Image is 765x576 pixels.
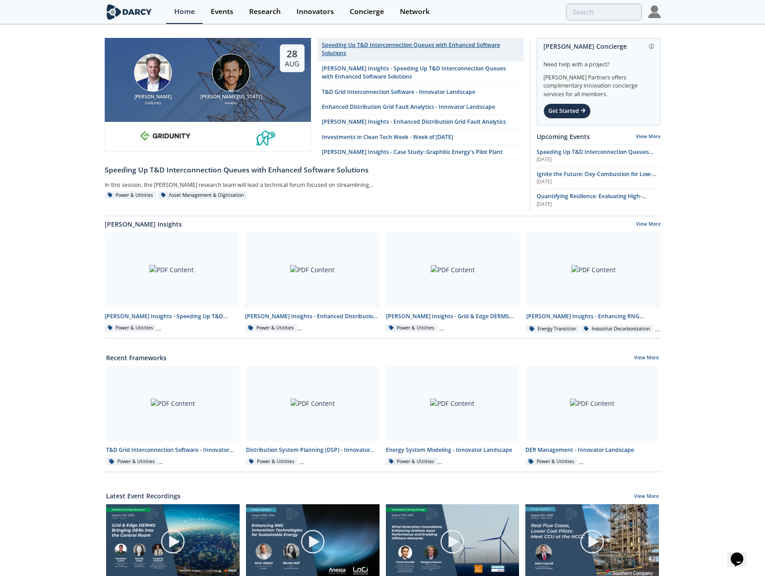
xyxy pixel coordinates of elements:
[317,61,524,85] a: [PERSON_NAME] Insights - Speeding Up T&D Interconnection Queues with Enhanced Software Solutions
[300,529,325,554] img: play-chapters-gray.svg
[525,458,577,466] div: Power & Utilities
[634,493,659,501] a: View More
[537,201,661,208] div: [DATE]
[383,366,523,465] a: PDF Content Energy System Modeling - Innovator Landscape Power & Utilities
[105,4,154,20] img: logo-wide.svg
[636,133,661,139] a: View More
[537,170,661,186] a: Ignite the Future: Oxy-Combustion for Low-Carbon Power [DATE]
[537,148,654,164] span: Speeding Up T&D Interconnection Queues with Enhanced Software Solutions
[537,132,590,141] a: Upcoming Events
[526,325,579,333] div: Energy Transition
[322,41,519,58] div: Speeding Up T&D Interconnection Queues with Enhanced Software Solutions
[386,324,438,332] div: Power & Utilities
[649,44,654,49] img: information.svg
[317,145,524,160] a: [PERSON_NAME] Insights - Case Study: Graphitic Energy's Pilot Plant
[242,232,383,334] a: PDF Content [PERSON_NAME] Insights - Enhanced Distribution Grid Fault Analytics Power & Utilities
[648,5,661,18] img: Profile
[440,529,465,554] img: play-chapters-gray.svg
[212,54,250,92] img: Luigi Montana
[522,366,662,465] a: PDF Content DER Management - Innovator Landscape Power & Utilities
[580,529,605,554] img: play-chapters-gray.svg
[256,126,275,145] img: 336b6de1-6040-4323-9c13-5718d9811639
[317,38,524,61] a: Speeding Up T&D Interconnection Queues with Enhanced Software Solutions
[245,312,380,321] div: [PERSON_NAME] Insights - Enhanced Distribution Grid Fault Analytics
[106,491,181,501] a: Latest Event Recordings
[727,540,756,567] iframe: chat widget
[537,192,661,208] a: Quantifying Resilience: Evaluating High-Impact, Low-Frequency (HILF) Events [DATE]
[103,366,243,465] a: PDF Content T&D Grid Interconnection Software - Innovator Landscape Power & Utilities
[581,325,654,333] div: Industrial Decarbonization
[195,93,267,101] div: [PERSON_NAME][US_STATE]
[102,232,242,334] a: PDF Content [PERSON_NAME] Insights - Speeding Up T&D Interconnection Queues with Enhanced Softwar...
[117,100,189,106] div: GridUnity
[543,54,654,69] div: Need help with a project?
[383,232,524,334] a: PDF Content [PERSON_NAME] Insights - Grid & Edge DERMS Integration Power & Utilities
[140,126,190,145] img: 10e008b0-193f-493d-a134-a0520e334597
[543,38,654,54] div: [PERSON_NAME] Concierge
[249,8,281,15] div: Research
[317,85,524,100] a: T&D Grid Interconnection Software - Innovator Landscape
[105,312,239,321] div: [PERSON_NAME] Insights - Speeding Up T&D Interconnection Queues with Enhanced Software Solutions
[195,100,267,106] div: envelio
[105,160,524,175] a: Speeding Up T&D Interconnection Queues with Enhanced Software Solutions
[634,354,659,362] a: View More
[537,148,661,163] a: Speeding Up T&D Interconnection Queues with Enhanced Software Solutions [DATE]
[106,458,158,466] div: Power & Utilities
[285,48,299,60] div: 28
[297,8,334,15] div: Innovators
[566,4,642,20] input: Advanced Search
[636,221,661,229] a: View More
[105,324,157,332] div: Power & Utilities
[106,353,167,362] a: Recent Frameworks
[543,103,591,119] div: Get Started
[400,8,430,15] div: Network
[174,8,195,15] div: Home
[317,130,524,145] a: Investments in Clean Tech Week - Week of [DATE]
[105,219,182,229] a: [PERSON_NAME] Insights
[317,115,524,130] a: [PERSON_NAME] Insights - Enhanced Distribution Grid Fault Analytics
[285,60,299,69] div: Aug
[386,312,520,321] div: [PERSON_NAME] Insights - Grid & Edge DERMS Integration
[537,178,661,186] div: [DATE]
[537,156,661,163] div: [DATE]
[386,458,438,466] div: Power & Utilities
[158,191,247,200] div: Asset Management & Digitization
[106,446,240,454] div: T&D Grid Interconnection Software - Innovator Landscape
[526,312,661,321] div: [PERSON_NAME] Insights - Enhancing RNG innovation
[134,54,172,92] img: Brian Fitzsimons
[386,446,519,454] div: Energy System Modeling - Innovator Landscape
[211,8,233,15] div: Events
[105,191,157,200] div: Power & Utilities
[246,446,380,454] div: Distribution System Planning (DSP) - Innovator Landscape
[537,170,657,186] span: Ignite the Future: Oxy-Combustion for Low-Carbon Power
[243,366,383,465] a: PDF Content Distribution System Planning (DSP) - Innovator Landscape Power & Utilities
[543,69,654,98] div: [PERSON_NAME] Partners offers complimentary innovation concierge services for all members.
[160,529,185,554] img: play-chapters-gray.svg
[105,179,408,191] div: In this session, the [PERSON_NAME] research team will lead a technical forum focused on streamlin...
[105,38,311,160] a: Brian Fitzsimons [PERSON_NAME] GridUnity Luigi Montana [PERSON_NAME][US_STATE] envelio 28 Aug
[525,446,659,454] div: DER Management - Innovator Landscape
[350,8,384,15] div: Concierge
[317,100,524,115] a: Enhanced Distribution Grid Fault Analytics - Innovator Landscape
[117,93,189,101] div: [PERSON_NAME]
[245,324,297,332] div: Power & Utilities
[105,165,524,176] div: Speeding Up T&D Interconnection Queues with Enhanced Software Solutions
[523,232,664,334] a: PDF Content [PERSON_NAME] Insights - Enhancing RNG innovation Energy Transition Industrial Decarb...
[537,192,646,208] span: Quantifying Resilience: Evaluating High-Impact, Low-Frequency (HILF) Events
[246,458,298,466] div: Power & Utilities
